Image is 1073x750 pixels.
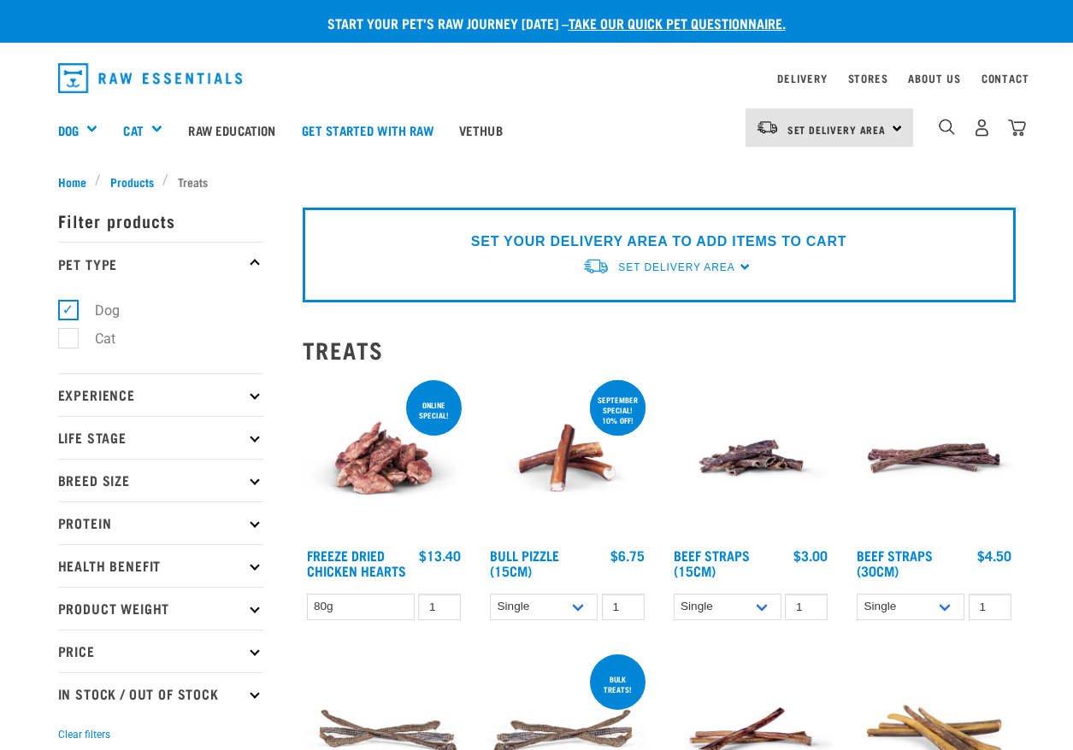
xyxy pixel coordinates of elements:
[793,548,828,563] div: $3.00
[569,19,786,26] a: take our quick pet questionnaire.
[977,548,1011,563] div: $4.50
[307,551,406,574] a: Freeze Dried Chicken Hearts
[289,96,446,164] a: Get started with Raw
[303,337,1016,363] h2: Treats
[58,63,243,93] img: Raw Essentials Logo
[68,300,127,321] label: Dog
[446,96,516,164] a: Vethub
[674,551,750,574] a: Beef Straps (15cm)
[1008,119,1026,137] img: home-icon@2x.png
[590,666,646,702] div: BULK TREATS!
[582,257,610,275] img: van-moving.png
[68,328,122,349] label: Cat
[58,120,79,140] a: Dog
[110,173,154,190] span: Products
[852,377,1016,540] img: Raw Essentials Beef Straps 6 Pack
[58,501,263,544] p: Protein
[590,387,646,433] div: September special! 10% off!
[58,173,1016,190] nav: breadcrumbs
[939,119,955,135] img: home-icon-1@2x.png
[406,392,462,428] div: ONLINE SPECIAL!
[490,551,559,574] a: Bull Pizzle (15cm)
[756,120,779,135] img: van-moving.png
[58,242,263,284] p: Pet Type
[418,594,461,620] input: 1
[58,672,263,715] p: In Stock / Out Of Stock
[486,377,649,540] img: Bull Pizzle
[58,727,110,742] button: Clear filters
[58,173,96,190] a: Home
[58,173,86,190] span: Home
[982,75,1029,81] a: Contact
[123,120,143,140] a: Cat
[857,551,933,574] a: Beef Straps (30cm)
[973,119,991,137] img: user.png
[610,548,645,563] div: $6.75
[58,373,263,416] p: Experience
[58,416,263,459] p: Life Stage
[777,75,827,81] a: Delivery
[785,594,828,620] input: 1
[908,75,960,81] a: About Us
[419,548,461,563] div: $13.40
[602,594,645,620] input: 1
[848,75,888,81] a: Stores
[175,96,288,164] a: Raw Education
[58,199,263,242] p: Filter products
[471,231,846,252] p: SET YOUR DELIVERY AREA TO ADD ITEMS TO CART
[303,377,466,540] img: FD Chicken Hearts
[787,126,887,132] span: Set Delivery Area
[58,587,263,630] p: Product Weight
[58,544,263,587] p: Health Benefit
[58,630,263,672] p: Price
[101,173,162,190] a: Products
[58,459,263,501] p: Breed Size
[969,594,1011,620] input: 1
[669,377,833,540] img: Raw Essentials Beef Straps 15cm 6 Pack
[618,261,734,273] span: Set Delivery Area
[44,56,1029,100] nav: dropdown navigation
